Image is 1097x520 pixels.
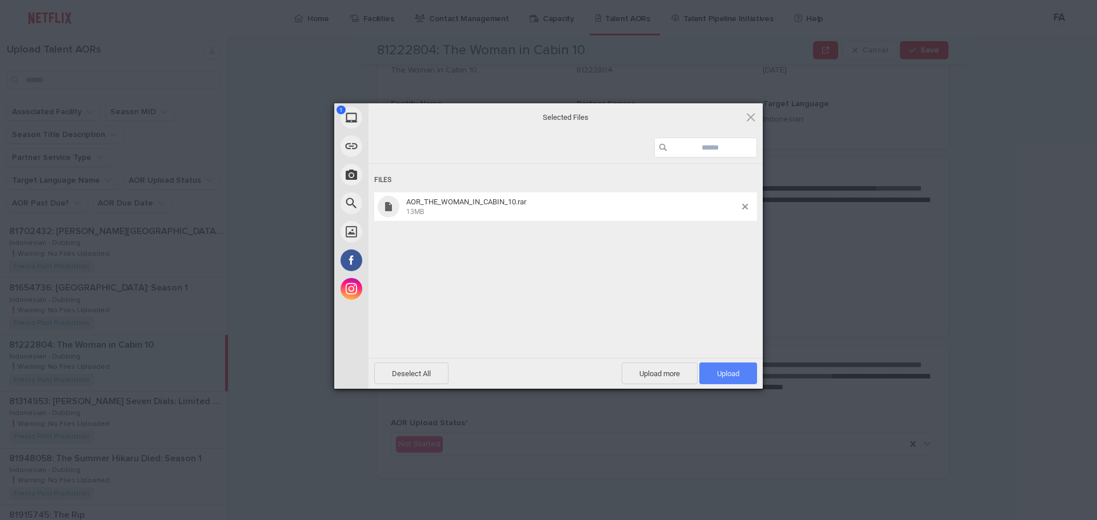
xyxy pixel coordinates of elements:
[699,362,757,384] span: Upload
[334,275,471,303] div: Instagram
[374,170,757,191] div: Files
[406,197,526,206] span: AOR_THE_WOMAN_IN_CABIN_10.rar
[334,103,471,132] div: My Device
[374,362,449,384] span: Deselect All
[334,160,471,189] div: Take Photo
[334,132,471,160] div: Link (URL)
[451,112,680,122] span: Selected Files
[337,106,346,114] span: 1
[334,189,471,217] div: Web Search
[717,369,739,378] span: Upload
[744,111,757,123] span: Click here or hit ESC to close picker
[622,362,698,384] span: Upload more
[406,208,424,216] span: 13MB
[403,197,742,216] span: AOR_THE_WOMAN_IN_CABIN_10.rar
[334,246,471,275] div: Facebook
[334,217,471,246] div: Unsplash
